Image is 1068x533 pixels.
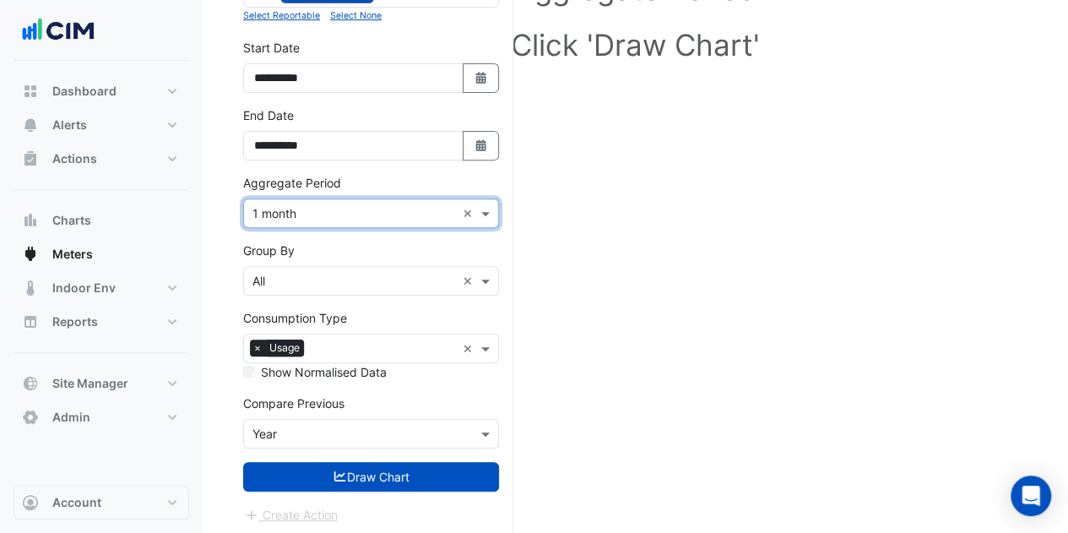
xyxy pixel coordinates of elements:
span: Admin [52,409,90,426]
app-icon: Site Manager [22,375,39,392]
span: Charts [52,212,91,229]
span: Account [52,494,101,511]
app-icon: Dashboard [22,83,39,100]
img: Company Logo [20,14,96,47]
span: Clear [463,272,477,290]
small: Select None [330,10,382,21]
span: Usage [265,340,304,356]
app-icon: Alerts [22,117,39,133]
label: Group By [243,242,295,259]
app-escalated-ticket-create-button: Please draw the charts first [243,507,339,521]
button: Indoor Env [14,271,189,305]
button: Site Manager [14,367,189,400]
button: Admin [14,400,189,434]
span: × [250,340,265,356]
app-icon: Meters [22,246,39,263]
app-icon: Charts [22,212,39,229]
label: End Date [243,106,294,124]
h1: Click 'Draw Chart' [270,27,1000,63]
label: Compare Previous [243,394,344,412]
span: Alerts [52,117,87,133]
button: Dashboard [14,74,189,108]
app-icon: Indoor Env [22,280,39,296]
app-icon: Actions [22,150,39,167]
app-icon: Admin [22,409,39,426]
fa-icon: Select Date [474,71,489,85]
button: Select None [330,8,382,23]
label: Consumption Type [243,309,347,327]
button: Draw Chart [243,462,499,492]
span: Meters [52,246,93,263]
span: Reports [52,313,98,330]
app-icon: Reports [22,313,39,330]
label: Aggregate Period [243,174,341,192]
span: Actions [52,150,97,167]
span: Dashboard [52,83,117,100]
button: Alerts [14,108,189,142]
label: Show Normalised Data [261,363,387,381]
button: Account [14,486,189,519]
div: Open Intercom Messenger [1011,476,1051,516]
button: Reports [14,305,189,339]
fa-icon: Select Date [474,139,489,153]
span: Clear [463,340,477,357]
small: Select Reportable [243,10,320,21]
label: Start Date [243,39,300,57]
span: Indoor Env [52,280,116,296]
span: Clear [463,204,477,222]
button: Charts [14,204,189,237]
span: Site Manager [52,375,128,392]
button: Actions [14,142,189,176]
button: Meters [14,237,189,271]
button: Select Reportable [243,8,320,23]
